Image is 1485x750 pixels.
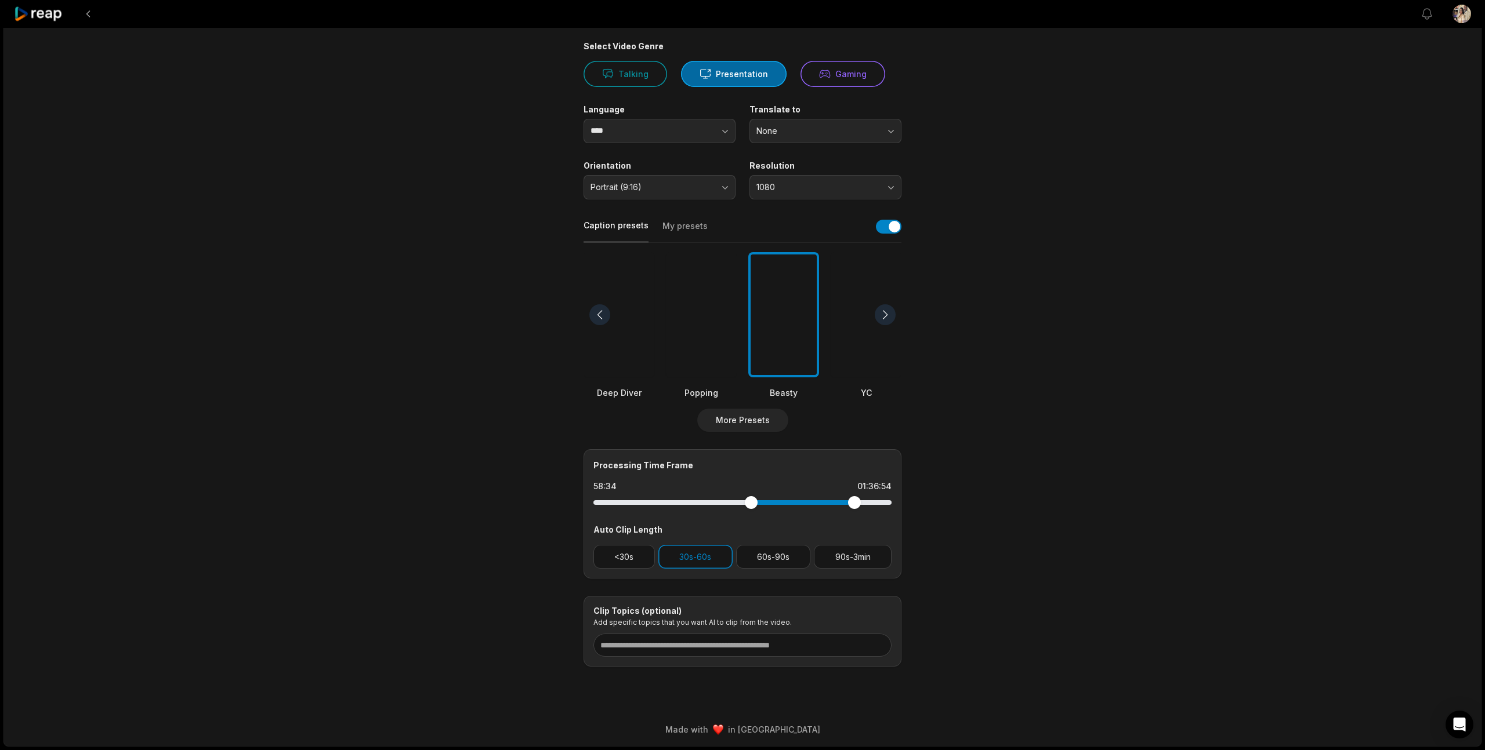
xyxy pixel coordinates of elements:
label: Orientation [584,161,736,171]
div: Made with in [GEOGRAPHIC_DATA] [15,723,1470,736]
button: 30s-60s [658,545,733,569]
label: Resolution [749,161,901,171]
label: Translate to [749,104,901,115]
div: YC [831,387,901,399]
div: 01:36:54 [857,480,892,492]
button: Caption presets [584,220,649,242]
button: 1080 [749,175,901,199]
span: 1080 [756,182,878,192]
div: Popping [666,387,737,399]
div: Open Intercom Messenger [1446,711,1473,738]
button: 60s-90s [736,545,811,569]
div: Deep Diver [584,387,654,399]
div: Clip Topics (optional) [593,606,892,616]
p: Add specific topics that you want AI to clip from the video. [593,618,892,627]
button: None [749,119,901,143]
button: Presentation [681,61,787,87]
button: Talking [584,61,667,87]
div: 58:34 [593,480,617,492]
img: heart emoji [713,724,723,735]
button: My presets [662,220,708,242]
div: Beasty [748,387,819,399]
button: Portrait (9:16) [584,175,736,199]
button: <30s [593,545,655,569]
button: Gaming [801,61,885,87]
div: Processing Time Frame [593,459,892,471]
label: Language [584,104,736,115]
span: Portrait (9:16) [591,182,712,192]
button: More Presets [697,409,788,432]
div: Select Video Genre [584,41,901,52]
div: Auto Clip Length [593,523,892,536]
span: None [756,126,878,136]
button: 90s-3min [814,545,892,569]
